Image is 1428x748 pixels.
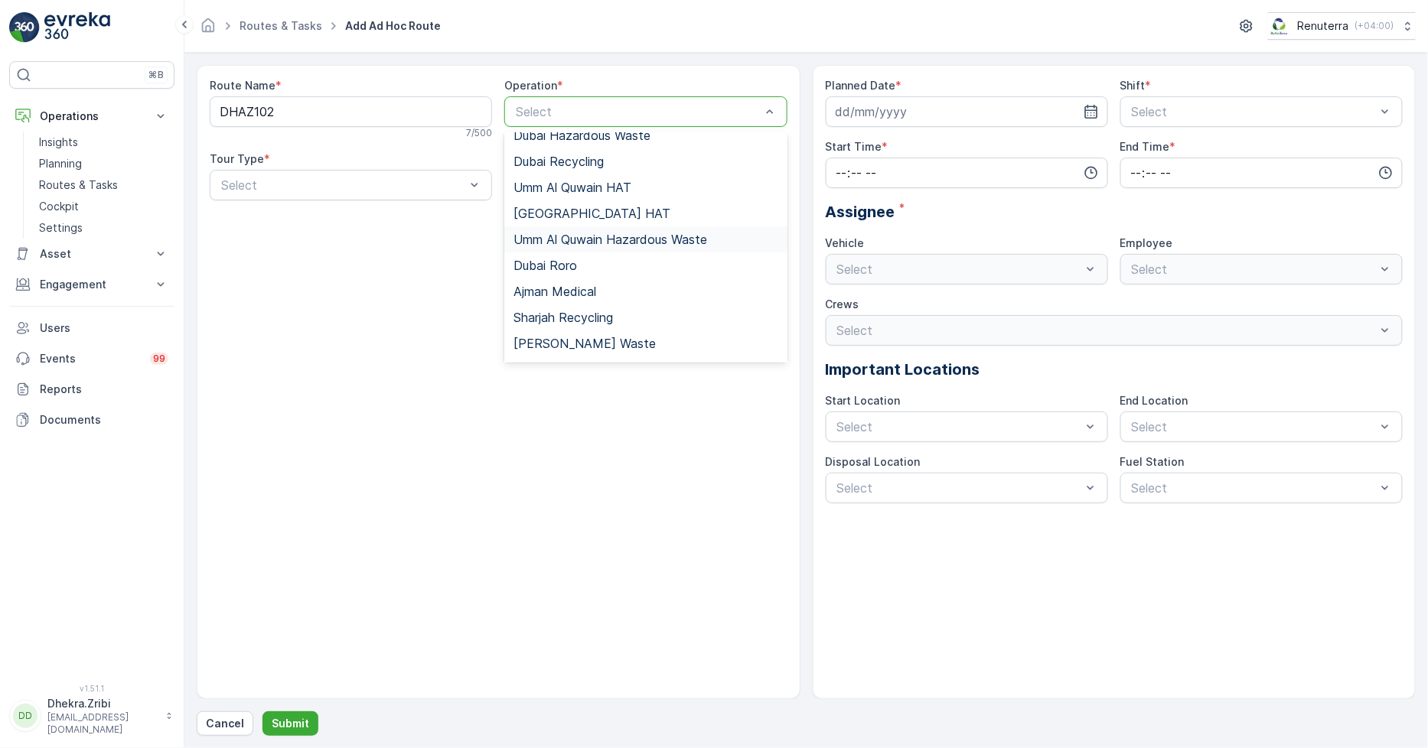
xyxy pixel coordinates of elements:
[33,174,174,196] a: Routes & Tasks
[9,101,174,132] button: Operations
[513,285,596,298] span: Ajman Medical
[837,479,1081,497] p: Select
[826,394,901,407] label: Start Location
[1120,140,1170,153] label: End Time
[13,704,37,728] div: DD
[40,351,141,366] p: Events
[1120,79,1146,92] label: Shift
[44,12,110,43] img: logo_light-DOdMpM7g.png
[200,23,217,36] a: Homepage
[826,236,865,249] label: Vehicle
[47,696,158,711] p: Dhekra.Zribi
[153,353,165,365] p: 99
[9,313,174,343] a: Users
[210,79,275,92] label: Route Name
[9,239,174,269] button: Asset
[40,320,168,336] p: Users
[1120,236,1173,249] label: Employee
[466,127,492,139] p: 7 / 500
[826,96,1108,127] input: dd/mm/yyyy
[513,311,613,324] span: Sharjah Recycling
[826,455,921,468] label: Disposal Location
[33,132,174,153] a: Insights
[33,153,174,174] a: Planning
[1120,455,1185,468] label: Fuel Station
[826,298,859,311] label: Crews
[1355,20,1394,32] p: ( +04:00 )
[40,382,168,397] p: Reports
[206,716,244,731] p: Cancel
[1268,18,1292,34] img: Screenshot_2024-07-26_at_13.33.01.png
[516,102,760,121] p: Select
[39,156,82,171] p: Planning
[39,177,118,193] p: Routes & Tasks
[197,711,253,736] button: Cancel
[504,79,557,92] label: Operation
[513,337,656,350] span: [PERSON_NAME] Waste
[1120,394,1188,407] label: End Location
[221,176,465,194] p: Select
[240,19,322,32] a: Routes & Tasks
[826,79,896,92] label: Planned Date
[513,128,650,142] span: Dubai Hazardous Waste
[9,684,174,693] span: v 1.51.1
[40,412,168,428] p: Documents
[1268,12,1416,40] button: Renuterra(+04:00)
[33,217,174,239] a: Settings
[513,180,631,194] span: Umm Al Quwain HAT
[40,277,144,292] p: Engagement
[9,269,174,300] button: Engagement
[39,199,79,214] p: Cockpit
[1298,18,1349,34] p: Renuterra
[47,711,158,736] p: [EMAIL_ADDRESS][DOMAIN_NAME]
[826,358,1404,381] p: Important Locations
[9,12,40,43] img: logo
[9,696,174,736] button: DDDhekra.Zribi[EMAIL_ADDRESS][DOMAIN_NAME]
[210,152,264,165] label: Tour Type
[1132,418,1376,436] p: Select
[513,259,577,272] span: Dubai Roro
[9,374,174,405] a: Reports
[1132,102,1376,121] p: Select
[9,343,174,374] a: Events99
[148,69,164,81] p: ⌘B
[1132,479,1376,497] p: Select
[272,716,309,731] p: Submit
[342,18,444,34] span: Add Ad Hoc Route
[9,405,174,435] a: Documents
[837,418,1081,436] p: Select
[33,196,174,217] a: Cockpit
[513,233,707,246] span: Umm Al Quwain Hazardous Waste
[826,200,895,223] span: Assignee
[826,140,882,153] label: Start Time
[39,135,78,150] p: Insights
[40,109,144,124] p: Operations
[513,154,604,168] span: Dubai Recycling
[39,220,83,236] p: Settings
[262,711,318,736] button: Submit
[513,207,670,220] span: [GEOGRAPHIC_DATA] HAT
[40,246,144,262] p: Asset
